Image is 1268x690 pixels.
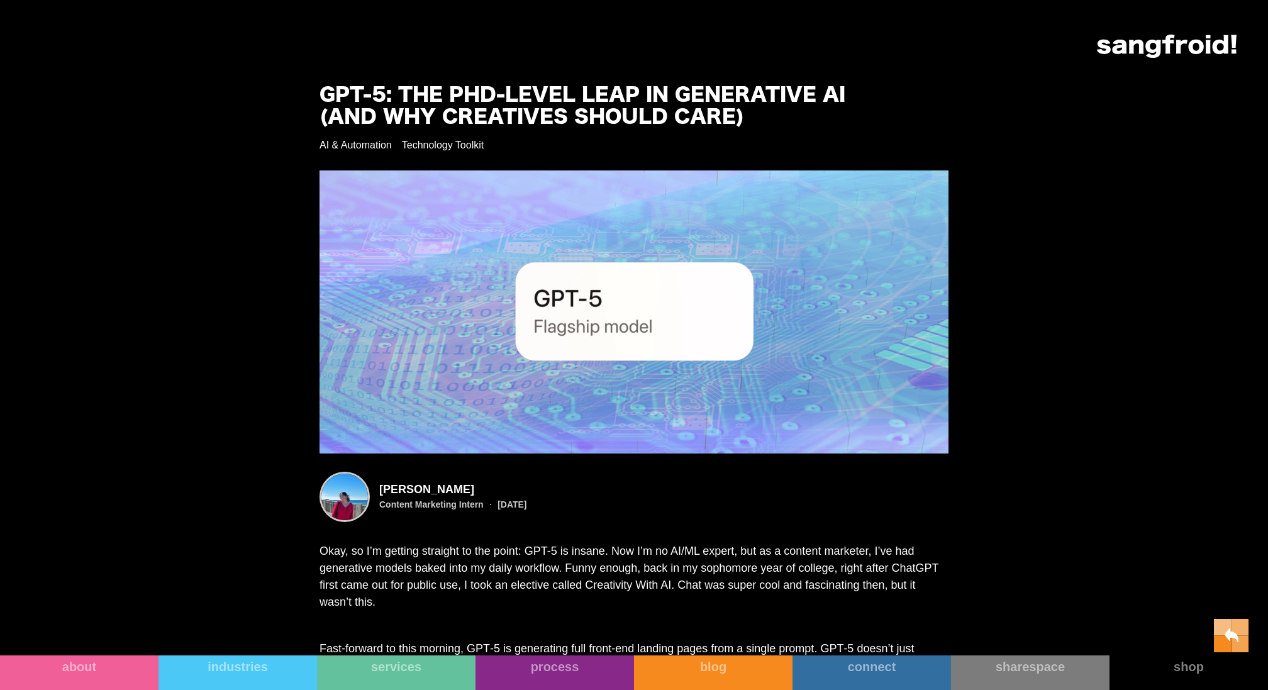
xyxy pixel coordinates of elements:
[320,85,892,129] h1: GPT‑5: The PhD‑Level Leap in Generative AI (And Why Creatives Should Care)
[317,655,475,690] a: services
[484,498,498,511] div: ·
[792,655,951,690] a: connect
[1097,35,1237,58] img: logo
[402,139,484,152] div: Technology Toolkit
[379,483,527,496] a: [PERSON_NAME]
[475,659,634,674] div: process
[951,655,1109,690] a: sharespace
[792,659,951,674] div: connect
[1109,659,1268,674] div: shop
[158,655,317,690] a: industries
[498,500,526,509] div: [DATE]
[317,659,475,674] div: services
[1109,655,1268,690] a: shop
[320,543,948,611] p: Okay, so I’m getting straight to the point: GPT-5 is insane. Now I’m no AI/ML expert, but as a co...
[475,655,634,690] a: process
[1214,619,1249,652] img: This is an image of a orange square button.
[320,139,392,152] div: AI & Automation
[634,659,792,674] div: blog
[634,655,792,690] a: blog
[158,659,317,674] div: industries
[951,659,1109,674] div: sharespace
[379,500,484,509] div: Content Marketing Intern
[320,617,948,634] p: ‍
